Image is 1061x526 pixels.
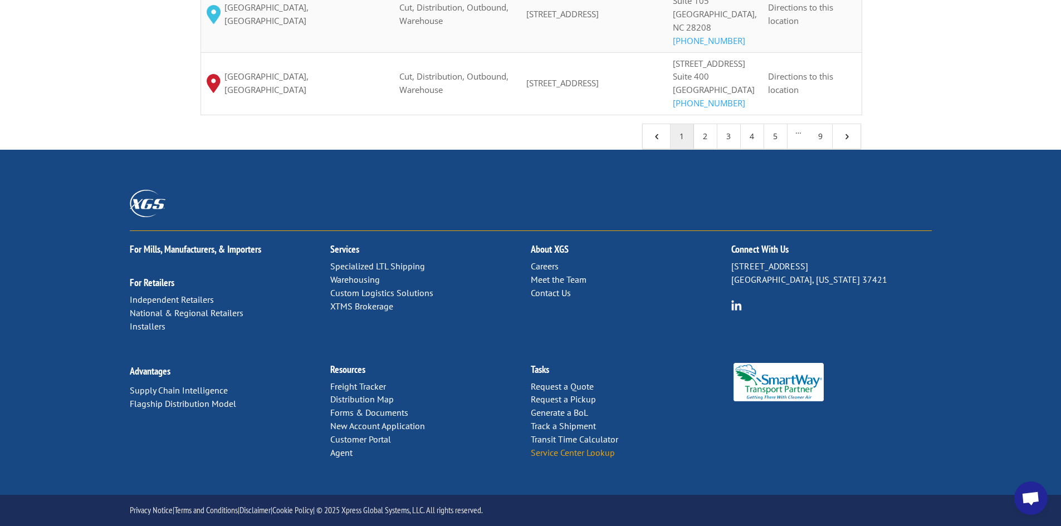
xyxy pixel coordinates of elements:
span: [STREET_ADDRESS] [526,77,599,89]
a: Terms and Conditions [174,504,238,515]
a: Resources [330,363,365,376]
a: Distribution Map [330,394,394,405]
a: 4 [741,124,764,149]
span: 5 [842,131,852,141]
a: Request a Pickup [531,394,596,405]
a: Freight Tracker [330,381,386,392]
span: [STREET_ADDRESS] [526,8,599,19]
a: Generate a BoL [531,407,588,418]
a: Meet the Team [531,274,586,285]
span: Suite 400 [673,71,709,82]
span: [STREET_ADDRESS] [673,58,745,69]
a: Agent [330,447,353,458]
a: Installers [130,321,165,332]
span: [GEOGRAPHIC_DATA], NC 28208 [673,8,757,33]
a: Careers [531,260,559,272]
a: About XGS [531,243,569,255]
span: Directions to this location [768,71,833,95]
a: Flagship Distribution Model [130,398,236,409]
span: [GEOGRAPHIC_DATA], [GEOGRAPHIC_DATA] [224,1,388,28]
a: [PHONE_NUMBER] [673,35,745,46]
a: Cookie Policy [272,504,313,515]
img: group-6 [731,300,742,311]
a: Warehousing [330,274,380,285]
h2: Tasks [531,365,731,380]
span: [GEOGRAPHIC_DATA] [673,84,755,95]
img: XGS_Logos_ALL_2024_All_White [130,190,165,217]
a: Services [330,243,359,255]
a: Independent Retailers [130,294,214,305]
a: 2 [694,124,717,149]
span: [GEOGRAPHIC_DATA], [GEOGRAPHIC_DATA] [224,70,388,97]
a: National & Regional Retailers [130,307,243,318]
a: [PHONE_NUMBER] [673,97,745,109]
a: New Account Application [330,420,425,431]
a: 9 [809,124,833,149]
a: Disclaimer [239,504,271,515]
span: Directions to this location [768,2,833,26]
h2: Connect With Us [731,244,932,260]
a: 1 [671,124,694,149]
img: XGS_Icon_Map_Pin_Aqua.png [207,5,221,24]
a: 5 [764,124,788,149]
span: Cut, Distribution, Outbound, Warehouse [399,2,509,26]
span: 4 [652,131,662,141]
a: Transit Time Calculator [531,434,618,445]
a: Forms & Documents [330,407,408,418]
p: | | | | © 2025 Xpress Global Systems, LLC. All rights reserved. [130,503,932,518]
a: Specialized LTL Shipping [330,260,425,272]
a: Supply Chain Intelligence [130,385,228,396]
a: Request a Quote [531,381,594,392]
span: Cut, Distribution, Outbound, Warehouse [399,71,509,95]
a: XTMS Brokerage [330,301,393,312]
img: xgs-icon-map-pin-red.svg [207,74,221,92]
img: Smartway_Logo [731,363,827,402]
a: For Mills, Manufacturers, & Importers [130,243,261,255]
a: For Retailers [130,276,174,289]
a: 3 [717,124,741,149]
a: Customer Portal [330,434,391,445]
div: Open chat [1014,481,1048,515]
a: Advantages [130,365,170,377]
span: … [788,124,809,149]
a: Service Center Lookup [531,447,615,458]
a: Privacy Notice [130,504,173,515]
a: Contact Us [531,287,571,298]
a: Custom Logistics Solutions [330,287,433,298]
p: [STREET_ADDRESS] [GEOGRAPHIC_DATA], [US_STATE] 37421 [731,260,932,287]
a: Track a Shipment [531,420,596,431]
